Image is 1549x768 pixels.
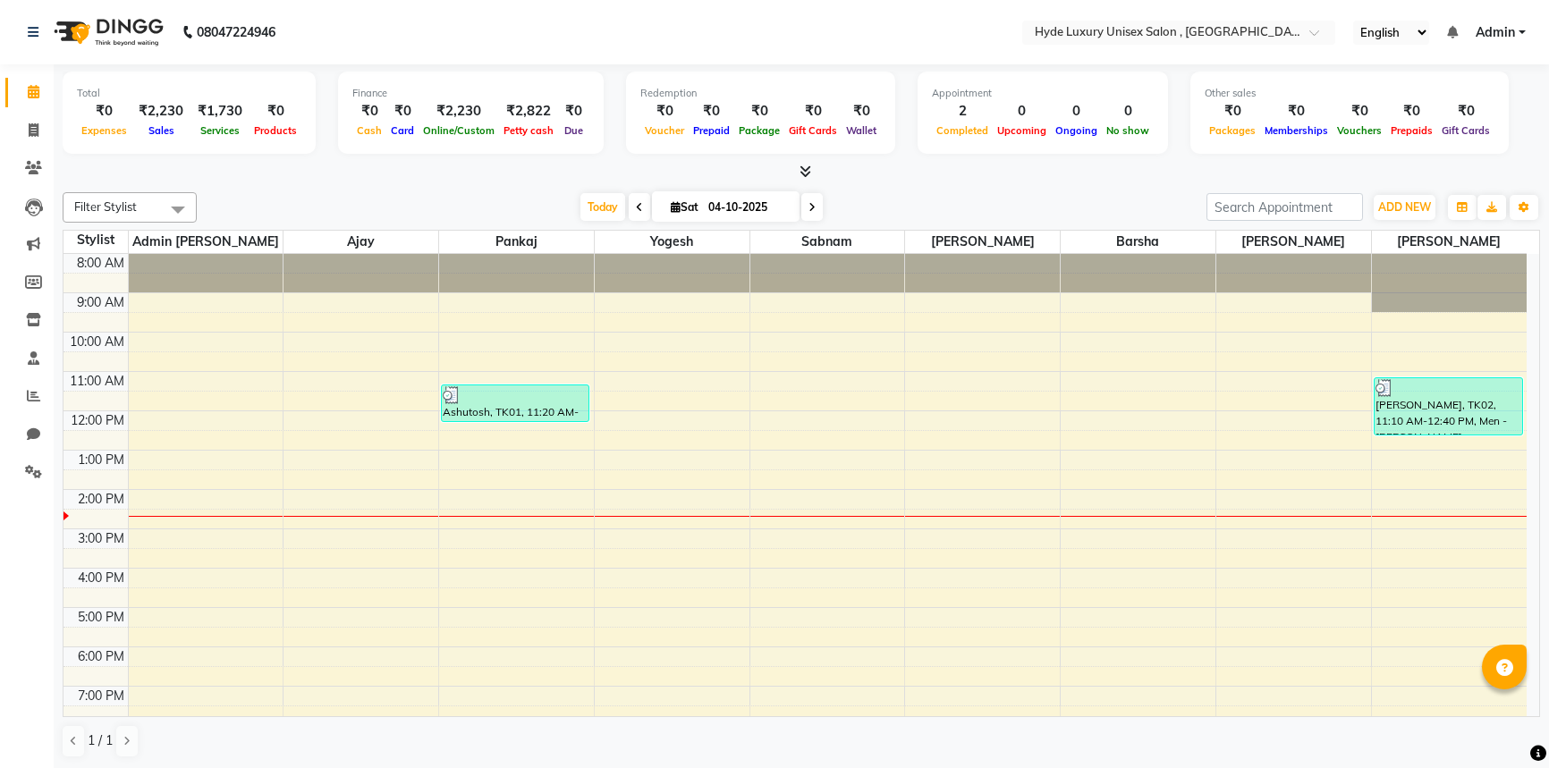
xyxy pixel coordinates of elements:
[1260,124,1333,137] span: Memberships
[734,124,784,137] span: Package
[932,124,993,137] span: Completed
[1102,101,1154,122] div: 0
[1061,231,1215,253] span: Barsha
[77,101,131,122] div: ₹0
[77,124,131,137] span: Expenses
[580,193,625,221] span: Today
[993,124,1051,137] span: Upcoming
[442,385,588,421] div: Ashutosh, TK01, 11:20 AM-12:20 PM, Men - Cut - Hair Cut - Regular,Men - [PERSON_NAME] Trimming
[1051,101,1102,122] div: 0
[88,731,113,750] span: 1 / 1
[250,124,301,137] span: Products
[1205,101,1260,122] div: ₹0
[1378,200,1431,214] span: ADD NEW
[1216,231,1371,253] span: [PERSON_NAME]
[197,7,275,57] b: 08047224946
[74,451,128,469] div: 1:00 PM
[1333,124,1386,137] span: Vouchers
[74,569,128,587] div: 4:00 PM
[842,124,881,137] span: Wallet
[352,101,386,122] div: ₹0
[558,101,589,122] div: ₹0
[689,124,734,137] span: Prepaid
[499,124,558,137] span: Petty cash
[750,231,905,253] span: Sabnam
[499,101,558,122] div: ₹2,822
[352,124,386,137] span: Cash
[689,101,734,122] div: ₹0
[560,124,588,137] span: Due
[993,101,1051,122] div: 0
[352,86,589,101] div: Finance
[1386,124,1437,137] span: Prepaids
[129,231,284,253] span: Admin [PERSON_NAME]
[284,231,438,253] span: Ajay
[386,124,419,137] span: Card
[1260,101,1333,122] div: ₹0
[196,124,244,137] span: Services
[66,333,128,351] div: 10:00 AM
[1374,195,1435,220] button: ADD NEW
[190,101,250,122] div: ₹1,730
[784,124,842,137] span: Gift Cards
[1206,193,1363,221] input: Search Appointment
[1437,101,1494,122] div: ₹0
[734,101,784,122] div: ₹0
[1205,86,1494,101] div: Other sales
[63,231,128,249] div: Stylist
[66,372,128,391] div: 11:00 AM
[74,608,128,627] div: 5:00 PM
[595,231,749,253] span: yogesh
[77,86,301,101] div: Total
[1051,124,1102,137] span: Ongoing
[640,101,689,122] div: ₹0
[905,231,1060,253] span: [PERSON_NAME]
[1476,23,1515,42] span: Admin
[1205,124,1260,137] span: Packages
[1437,124,1494,137] span: Gift Cards
[439,231,594,253] span: pankaj
[640,86,881,101] div: Redemption
[666,200,703,214] span: Sat
[74,490,128,509] div: 2:00 PM
[74,647,128,666] div: 6:00 PM
[932,101,993,122] div: 2
[703,194,792,221] input: 2025-10-04
[73,254,128,273] div: 8:00 AM
[1372,231,1527,253] span: [PERSON_NAME]
[131,101,190,122] div: ₹2,230
[74,529,128,548] div: 3:00 PM
[67,411,128,430] div: 12:00 PM
[419,101,499,122] div: ₹2,230
[144,124,179,137] span: Sales
[640,124,689,137] span: Voucher
[1386,101,1437,122] div: ₹0
[932,86,1154,101] div: Appointment
[1333,101,1386,122] div: ₹0
[250,101,301,122] div: ₹0
[74,199,137,214] span: Filter Stylist
[784,101,842,122] div: ₹0
[842,101,881,122] div: ₹0
[1375,378,1522,435] div: [PERSON_NAME], TK02, 11:10 AM-12:40 PM, Men - [PERSON_NAME] Trimming,Men - [PERSON_NAME] Colour,W...
[46,7,168,57] img: logo
[419,124,499,137] span: Online/Custom
[1102,124,1154,137] span: No show
[386,101,419,122] div: ₹0
[74,687,128,705] div: 7:00 PM
[73,293,128,312] div: 9:00 AM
